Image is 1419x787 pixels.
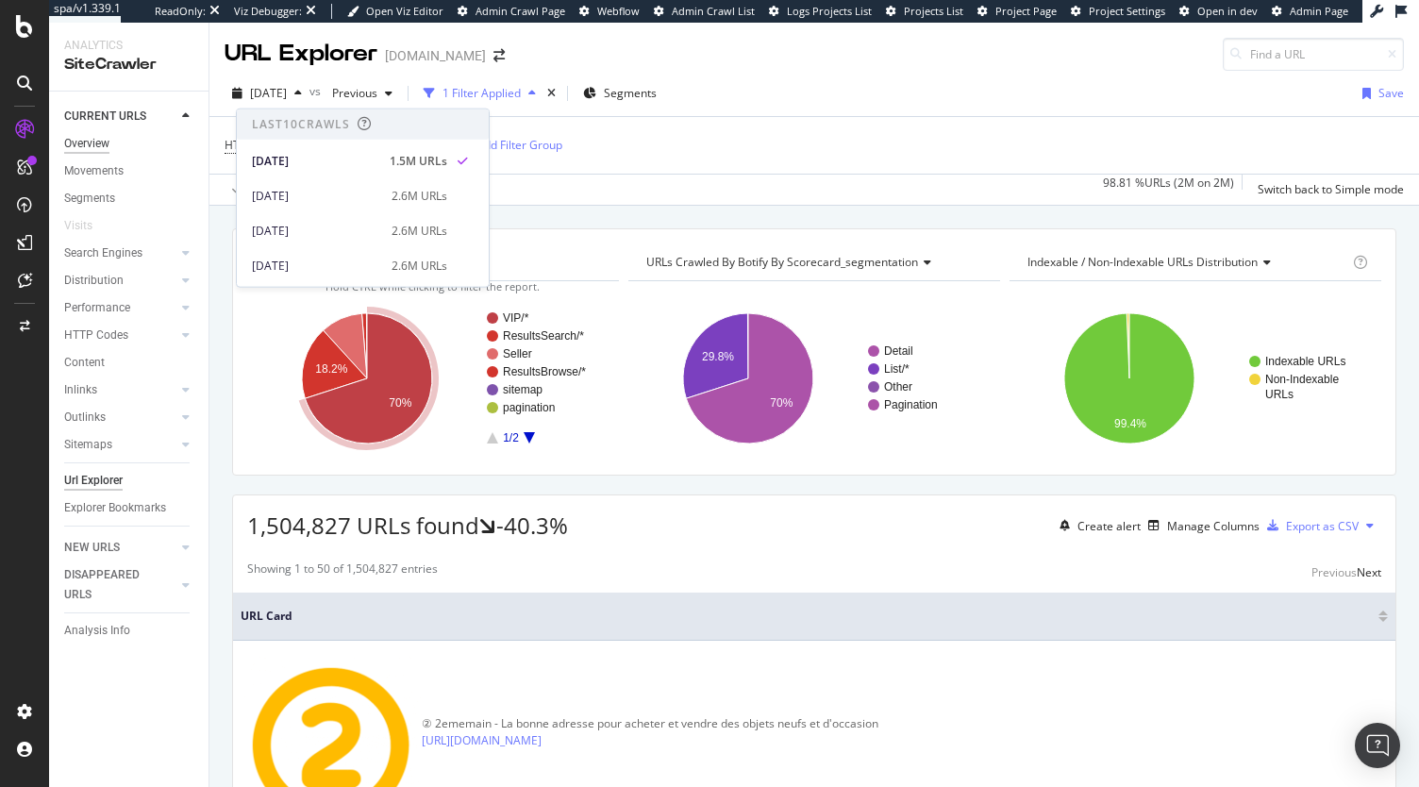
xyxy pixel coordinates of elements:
[64,498,166,518] div: Explorer Bookmarks
[252,152,378,169] div: [DATE]
[247,510,479,541] span: 1,504,827 URLs found
[1265,388,1294,401] text: URLs
[64,380,97,400] div: Inlinks
[64,189,115,209] div: Segments
[476,137,562,153] div: Add Filter Group
[1311,564,1357,580] div: Previous
[769,4,872,19] a: Logs Projects List
[64,271,176,291] a: Distribution
[503,329,584,343] text: ResultsSearch/*
[1272,4,1348,19] a: Admin Page
[995,4,1057,18] span: Project Page
[604,85,657,101] span: Segments
[416,78,543,109] button: 1 Filter Applied
[392,222,447,239] div: 2.6M URLs
[64,298,130,318] div: Performance
[884,344,913,358] text: Detail
[1179,4,1258,19] a: Open in dev
[64,621,195,641] a: Analysis Info
[64,565,176,605] a: DISAPPEARED URLS
[64,435,112,455] div: Sitemaps
[884,380,912,393] text: Other
[503,401,555,414] text: pagination
[64,298,176,318] a: Performance
[64,471,123,491] div: Url Explorer
[385,46,486,65] div: [DOMAIN_NAME]
[1250,175,1404,205] button: Switch back to Simple mode
[392,257,447,274] div: 2.6M URLs
[247,296,614,460] svg: A chart.
[64,326,176,345] a: HTTP Codes
[252,116,350,132] div: Last 10 Crawls
[654,4,755,19] a: Admin Crawl List
[366,4,443,18] span: Open Viz Editor
[325,78,400,109] button: Previous
[392,187,447,204] div: 2.6M URLs
[1010,296,1377,460] svg: A chart.
[1260,511,1359,541] button: Export as CSV
[884,362,910,376] text: List/*
[64,538,176,558] a: NEW URLS
[315,362,347,376] text: 18.2%
[64,54,193,75] div: SiteCrawler
[64,435,176,455] a: Sitemaps
[422,715,878,732] div: ② 2ememain - La bonne adresse pour acheter et vendre des objets neufs et d'occasion
[1290,4,1348,18] span: Admin Page
[1357,564,1381,580] div: Next
[64,326,128,345] div: HTTP Codes
[64,538,120,558] div: NEW URLS
[1114,417,1146,430] text: 99.4%
[250,85,287,101] span: 2025 Oct. 13th
[884,398,938,411] text: Pagination
[476,4,565,18] span: Admin Crawl Page
[155,4,206,19] div: ReadOnly:
[496,510,568,542] div: -40.3%
[252,222,380,239] div: [DATE]
[597,4,640,18] span: Webflow
[672,4,755,18] span: Admin Crawl List
[1357,561,1381,583] button: Next
[64,216,92,236] div: Visits
[1167,518,1260,534] div: Manage Columns
[64,621,130,641] div: Analysis Info
[1265,373,1339,386] text: Non-Indexable
[64,565,159,605] div: DISAPPEARED URLS
[576,78,664,109] button: Segments
[904,4,963,18] span: Projects List
[1141,514,1260,537] button: Manage Columns
[1089,4,1165,18] span: Project Settings
[225,78,309,109] button: [DATE]
[1027,254,1258,270] span: Indexable / Non-Indexable URLs distribution
[503,431,519,444] text: 1/2
[64,408,176,427] a: Outlinks
[1052,511,1141,541] button: Create alert
[1286,518,1359,534] div: Export as CSV
[503,311,529,325] text: VIP/*
[64,353,105,373] div: Content
[64,243,142,263] div: Search Engines
[503,365,586,378] text: ResultsBrowse/*
[977,4,1057,19] a: Project Page
[64,380,176,400] a: Inlinks
[247,561,438,583] div: Showing 1 to 50 of 1,504,827 entries
[390,152,447,169] div: 1.5M URLs
[225,137,319,153] span: HTTP Status Code
[64,271,124,291] div: Distribution
[1355,78,1404,109] button: Save
[628,296,995,460] svg: A chart.
[225,38,377,70] div: URL Explorer
[234,4,302,19] div: Viz Debugger:
[770,396,793,410] text: 70%
[1223,38,1404,71] input: Find a URL
[646,254,918,270] span: URLs Crawled By Botify By scorecard_segmentation
[451,134,562,157] button: Add Filter Group
[64,216,111,236] a: Visits
[64,134,109,154] div: Overview
[347,4,443,19] a: Open Viz Editor
[64,107,146,126] div: CURRENT URLS
[442,85,521,101] div: 1 Filter Applied
[1378,85,1404,101] div: Save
